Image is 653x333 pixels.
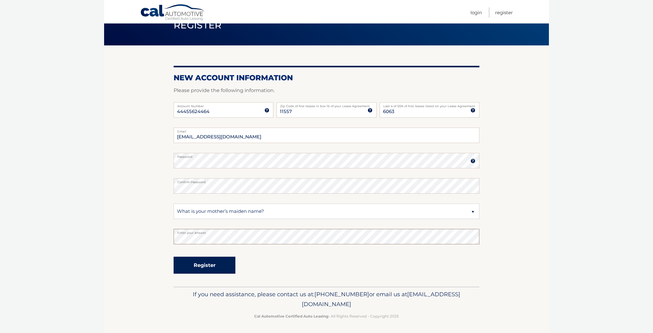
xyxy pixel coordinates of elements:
strong: Cal Automotive Certified Auto Leasing [254,314,328,318]
input: SSN or EIN (last 4 digits only) [380,102,479,118]
span: [PHONE_NUMBER] [314,291,369,298]
span: Register [174,19,222,31]
img: tooltip.svg [368,108,373,113]
label: Zip Code of first lessee in box 1b of your Lease Agreement [276,102,376,107]
input: Zip Code [276,102,376,118]
label: Email [174,128,479,133]
label: Account Number [174,102,273,107]
img: tooltip.svg [470,158,475,163]
input: Account Number [174,102,273,118]
p: If you need assistance, please contact us at: or email us at [178,289,475,309]
label: Confirm Password [174,178,479,183]
a: Cal Automotive [140,4,205,22]
span: [EMAIL_ADDRESS][DOMAIN_NAME] [302,291,460,308]
p: Please provide the following information. [174,86,479,95]
label: Password [174,153,479,158]
h2: New Account Information [174,73,479,82]
img: tooltip.svg [470,108,475,113]
label: Enter your answer [174,229,479,234]
p: - All Rights Reserved - Copyright 2025 [178,313,475,319]
input: Email [174,128,479,143]
a: Login [470,7,482,18]
label: Last 4 of SSN of first lessee listed on your Lease Agreement [380,102,479,107]
button: Register [174,257,235,274]
img: tooltip.svg [264,108,269,113]
a: Register [495,7,513,18]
